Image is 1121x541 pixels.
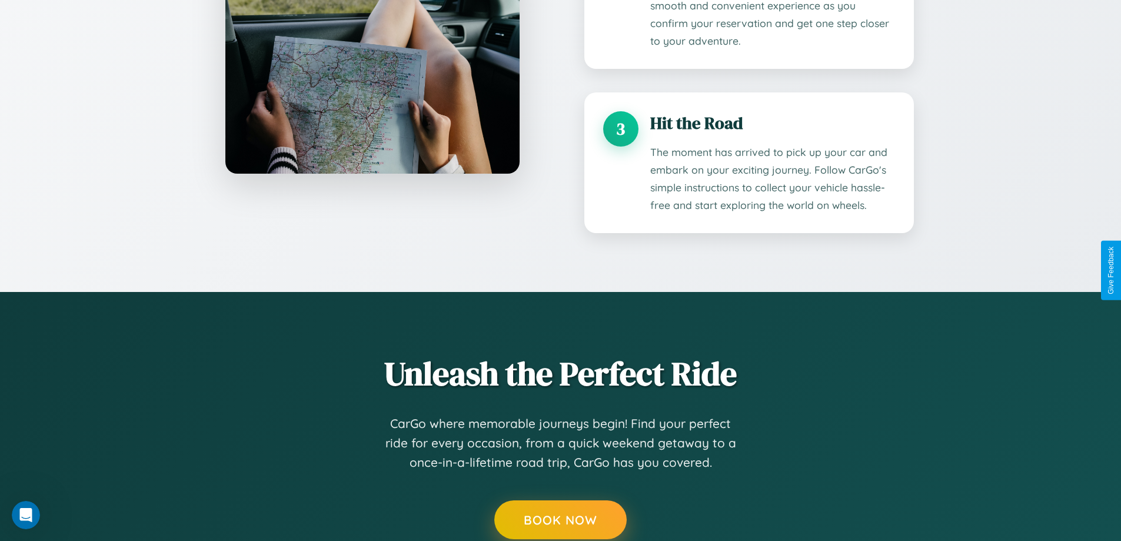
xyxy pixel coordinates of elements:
[12,501,40,529] iframe: Intercom live chat
[603,111,638,147] div: 3
[650,144,895,214] p: The moment has arrived to pick up your car and embark on your exciting journey. Follow CarGo's si...
[1107,247,1115,294] div: Give Feedback
[208,351,914,396] h2: Unleash the Perfect Ride
[494,500,627,539] button: Book Now
[384,414,737,473] p: CarGo where memorable journeys begin! Find your perfect ride for every occasion, from a quick wee...
[650,111,895,135] h3: Hit the Road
